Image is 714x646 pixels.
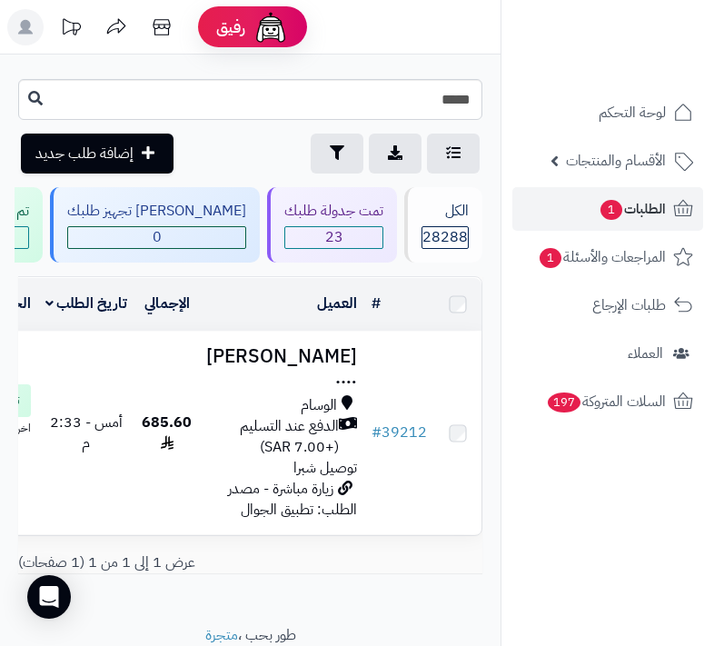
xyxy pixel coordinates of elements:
a: السلات المتروكة197 [512,380,703,423]
a: متجرة [205,624,238,646]
div: [PERSON_NAME] تجهيز طلبك [67,201,246,222]
a: المراجعات والأسئلة1 [512,235,703,279]
a: العميل [317,293,357,314]
span: الطلبات [599,196,666,222]
span: إضافة طلب جديد [35,143,134,164]
span: توصيل شبرا [293,457,357,479]
h3: [PERSON_NAME] …. [206,346,357,388]
a: #39212 [372,422,427,443]
span: 197 [548,393,580,412]
span: # [372,422,382,443]
span: لوحة التحكم [599,100,666,125]
div: Open Intercom Messenger [27,575,71,619]
img: logo-2.png [590,46,697,84]
img: ai-face.png [253,9,289,45]
span: 28288 [422,227,468,248]
span: المراجعات والأسئلة [538,244,666,270]
span: السلات المتروكة [546,389,666,414]
a: الإجمالي [144,293,190,314]
a: [PERSON_NAME] تجهيز طلبك 0 [46,187,263,263]
span: الوسام [301,395,337,416]
span: 1 [540,248,561,268]
span: العملاء [628,341,663,366]
a: تحديثات المنصة [48,9,94,50]
span: طلبات الإرجاع [592,293,666,318]
div: الكل [421,201,469,222]
a: لوحة التحكم [512,91,703,134]
span: الأقسام والمنتجات [566,148,666,174]
a: إضافة طلب جديد [21,134,174,174]
a: العملاء [512,332,703,375]
span: 0 [68,227,245,248]
div: عرض 1 إلى 1 من 1 (1 صفحات) [5,552,496,573]
a: الكل28288 [401,187,486,263]
span: الدفع عند التسليم (+7.00 SAR) [206,416,339,458]
span: زيارة مباشرة - مصدر الطلب: تطبيق الجوال [228,478,357,521]
a: تمت جدولة طلبك 23 [263,187,401,263]
a: طلبات الإرجاع [512,283,703,327]
span: رفيق [216,16,245,38]
a: الطلبات1 [512,187,703,231]
span: 23 [285,227,382,248]
span: أمس - 2:33 م [50,412,123,454]
span: 685.60 [142,412,192,454]
div: تمت جدولة طلبك [284,201,383,222]
span: 1 [600,200,622,220]
a: # [372,293,381,314]
a: تاريخ الطلب [45,293,128,314]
